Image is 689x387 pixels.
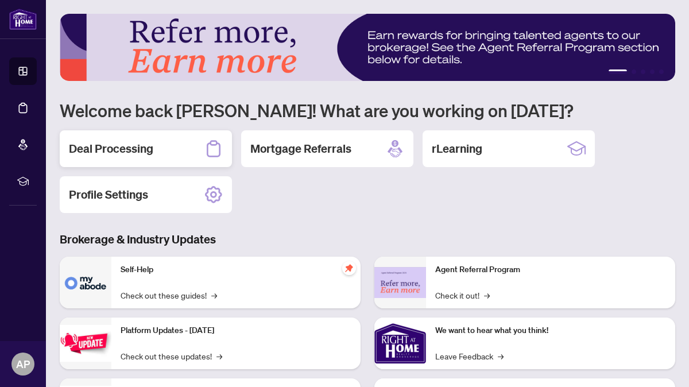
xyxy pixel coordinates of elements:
[435,324,666,337] p: We want to hear what you think!
[60,14,675,81] img: Slide 0
[9,9,37,30] img: logo
[659,69,664,74] button: 5
[435,289,490,301] a: Check it out!→
[435,350,504,362] a: Leave Feedback→
[69,141,153,157] h2: Deal Processing
[632,69,636,74] button: 2
[121,324,351,337] p: Platform Updates - [DATE]
[650,69,655,74] button: 4
[121,289,217,301] a: Check out these guides!→
[484,289,490,301] span: →
[60,99,675,121] h1: Welcome back [PERSON_NAME]! What are you working on [DATE]?
[121,264,351,276] p: Self-Help
[374,318,426,369] img: We want to hear what you think!
[435,264,666,276] p: Agent Referral Program
[374,267,426,299] img: Agent Referral Program
[641,69,645,74] button: 3
[609,69,627,74] button: 1
[60,257,111,308] img: Self-Help
[498,350,504,362] span: →
[342,261,356,275] span: pushpin
[432,141,482,157] h2: rLearning
[250,141,351,157] h2: Mortgage Referrals
[60,325,111,361] img: Platform Updates - July 21, 2025
[69,187,148,203] h2: Profile Settings
[60,231,675,247] h3: Brokerage & Industry Updates
[211,289,217,301] span: →
[216,350,222,362] span: →
[16,356,30,372] span: AP
[121,350,222,362] a: Check out these updates!→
